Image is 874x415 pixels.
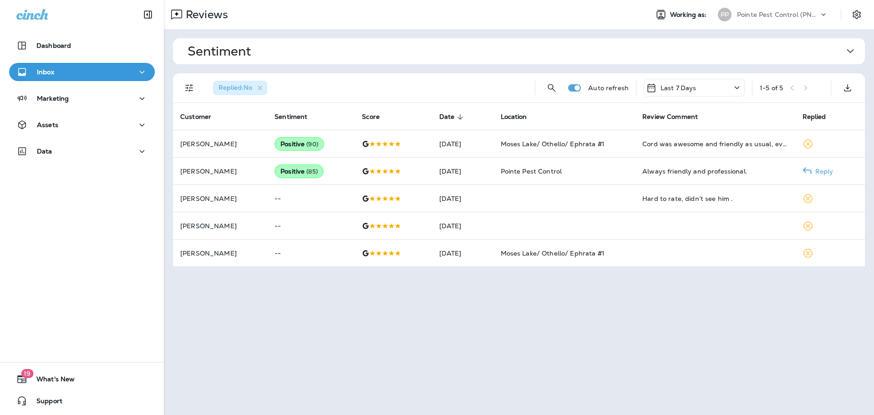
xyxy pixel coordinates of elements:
[642,113,698,121] span: Review Comment
[180,222,260,230] p: [PERSON_NAME]
[760,84,783,92] div: 1 - 5 of 5
[213,81,267,95] div: Replied:No
[274,113,307,121] span: Sentiment
[501,113,539,121] span: Location
[182,8,228,21] p: Reviews
[588,84,629,92] p: Auto refresh
[9,89,155,108] button: Marketing
[642,113,710,121] span: Review Comment
[432,158,493,185] td: [DATE]
[718,8,732,21] div: PP
[661,84,696,92] p: Last 7 Days
[274,137,324,151] div: Positive
[642,167,788,176] div: Always friendly and professional.
[439,113,455,121] span: Date
[188,44,251,59] h1: Sentiment
[274,113,319,121] span: Sentiment
[543,79,561,97] button: Search Reviews
[812,168,833,175] p: Reply
[180,113,211,121] span: Customer
[37,148,52,155] p: Data
[501,113,527,121] span: Location
[306,168,318,175] span: ( 85 )
[838,79,857,97] button: Export as CSV
[180,168,260,175] p: [PERSON_NAME]
[432,212,493,240] td: [DATE]
[180,38,872,64] button: Sentiment
[37,95,69,102] p: Marketing
[501,140,605,148] span: Moses Lake/ Othello/ Ephrata #1
[9,370,155,388] button: 19What's New
[27,375,75,386] span: What's New
[180,195,260,202] p: [PERSON_NAME]
[642,139,788,149] div: Cord was awesome and friendly as usual, even after I tasked him with risking his life removing a ...
[36,42,71,49] p: Dashboard
[9,63,155,81] button: Inbox
[501,249,605,257] span: Moses Lake/ Othello/ Ephrata #1
[432,240,493,267] td: [DATE]
[432,185,493,212] td: [DATE]
[362,113,391,121] span: Score
[274,164,324,178] div: Positive
[439,113,467,121] span: Date
[9,392,155,410] button: Support
[267,212,355,240] td: --
[218,83,252,92] span: Replied : No
[267,185,355,212] td: --
[9,36,155,55] button: Dashboard
[9,142,155,160] button: Data
[21,369,33,378] span: 19
[9,116,155,134] button: Assets
[432,130,493,158] td: [DATE]
[803,113,826,121] span: Replied
[180,140,260,148] p: [PERSON_NAME]
[180,79,198,97] button: Filters
[180,250,260,257] p: [PERSON_NAME]
[670,11,709,19] span: Working as:
[306,140,318,148] span: ( 90 )
[642,194,788,203] div: Hard to rate, didn’t see him .
[803,113,838,121] span: Replied
[27,397,62,408] span: Support
[267,240,355,267] td: --
[501,167,562,175] span: Pointe Pest Control
[362,113,380,121] span: Score
[37,68,54,76] p: Inbox
[737,11,819,18] p: Pointe Pest Control (PNW)
[849,6,865,23] button: Settings
[180,113,223,121] span: Customer
[135,5,161,24] button: Collapse Sidebar
[37,121,58,128] p: Assets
